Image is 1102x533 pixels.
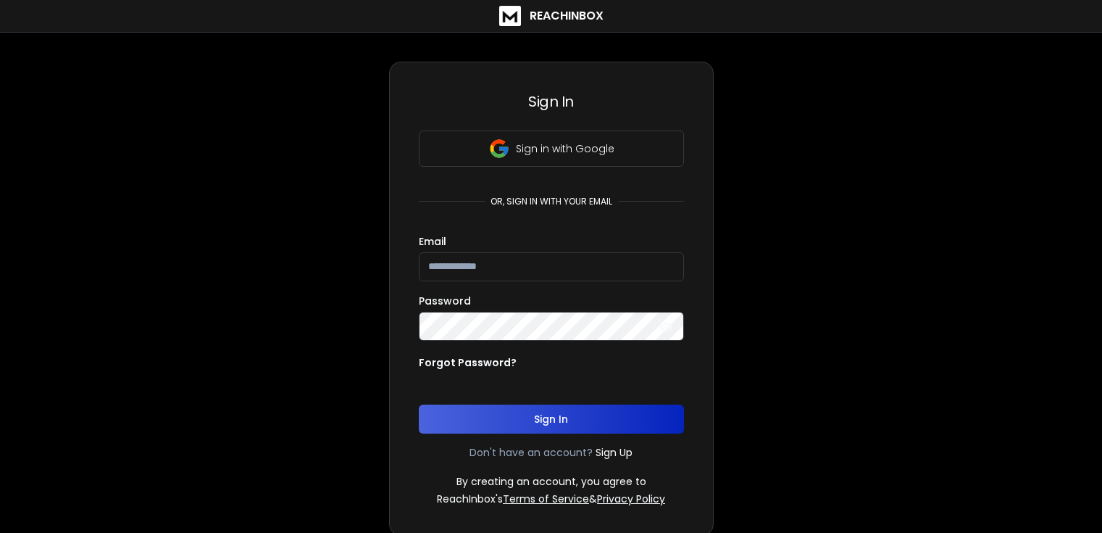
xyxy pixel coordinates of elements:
[456,474,646,489] p: By creating an account, you agree to
[516,141,614,156] p: Sign in with Google
[503,492,589,506] a: Terms of Service
[530,7,604,25] h1: ReachInbox
[469,445,593,460] p: Don't have an account?
[485,196,618,207] p: or, sign in with your email
[499,6,604,26] a: ReachInbox
[419,91,684,112] h3: Sign In
[499,6,521,26] img: logo
[596,445,633,460] a: Sign Up
[419,296,471,306] label: Password
[437,492,665,506] p: ReachInbox's &
[419,405,684,434] button: Sign In
[419,355,517,370] p: Forgot Password?
[597,492,665,506] a: Privacy Policy
[419,131,684,167] button: Sign in with Google
[419,236,446,247] label: Email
